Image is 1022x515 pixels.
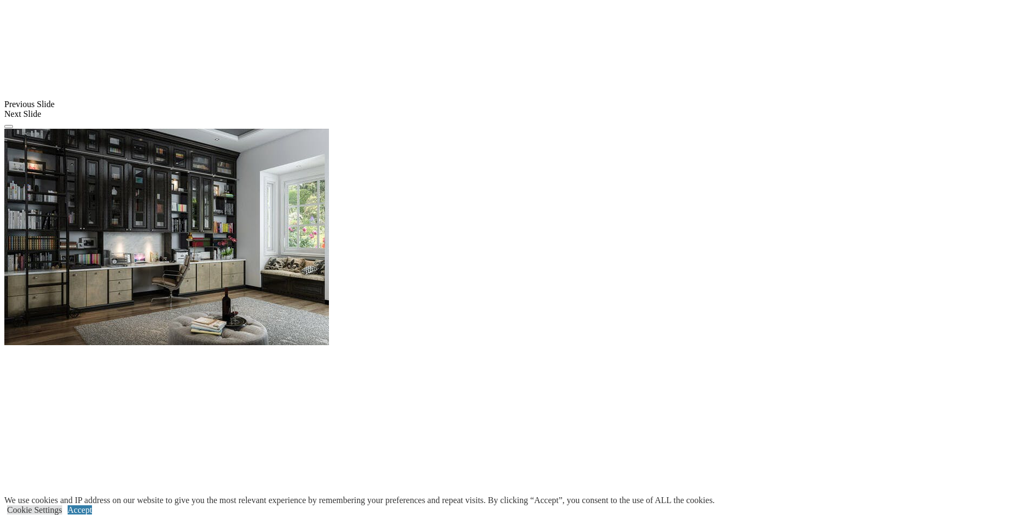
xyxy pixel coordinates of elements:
[4,100,1018,109] div: Previous Slide
[68,505,92,514] a: Accept
[4,496,715,505] div: We use cookies and IP address on our website to give you the most relevant experience by remember...
[4,125,13,128] button: Click here to pause slide show
[4,109,1018,119] div: Next Slide
[4,129,329,345] img: Banner for mobile view
[7,505,62,514] a: Cookie Settings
